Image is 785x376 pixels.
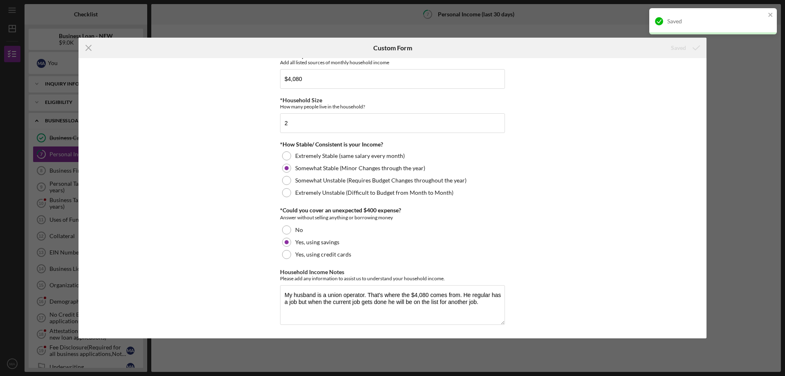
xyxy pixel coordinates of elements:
[280,285,505,324] textarea: My husband is a union operator. That's where the $4,080 comes from. He regular has a job but when...
[295,189,453,196] label: Extremely Unstable (Difficult to Budget from Month to Month)
[667,18,765,25] div: Saved
[280,214,505,222] div: Answer without selling anything or borrowing money
[280,141,505,148] div: *How Stable/ Consistent is your Income?
[280,207,505,214] div: *Could you cover an unexpected $400 expense?
[768,11,774,19] button: close
[280,97,322,104] label: *Household Size
[295,177,467,184] label: Somewhat Unstable (Requires Budget Changes throughout the year)
[295,251,351,258] label: Yes, using credit cards
[373,44,412,52] h6: Custom Form
[295,165,425,171] label: Somewhat Stable (Minor Changes through the year)
[663,40,706,56] button: Saved
[671,40,686,56] div: Saved
[280,268,344,275] label: Household Income Notes
[295,227,303,233] label: No
[280,52,353,59] label: *Monthly Household Income
[295,239,339,245] label: Yes, using savings
[280,275,505,281] div: Please add any information to assist us to understand your household income.
[295,153,405,159] label: Extremely Stable (same salary every month)
[280,104,505,110] div: How many people live in the household?
[280,59,505,65] div: Add all listed sources of monthly household income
